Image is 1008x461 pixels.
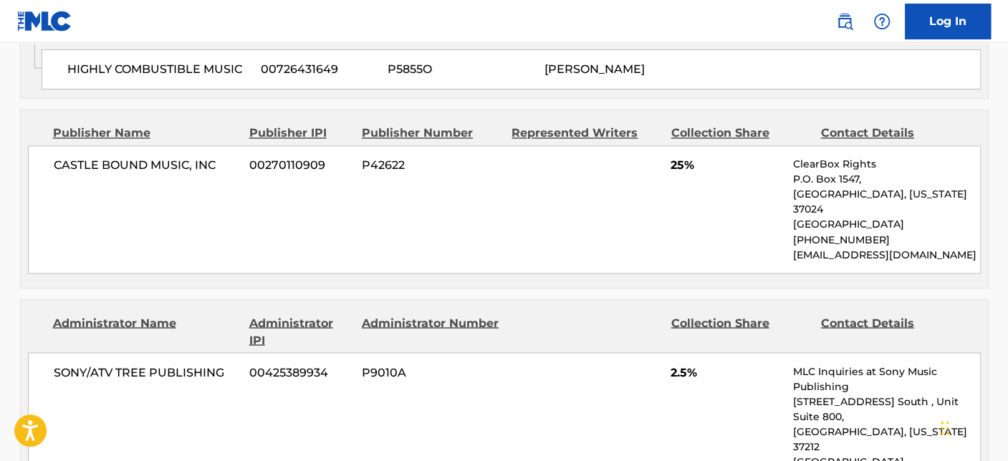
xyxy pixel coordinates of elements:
span: CASTLE BOUND MUSIC, INC [54,157,239,174]
img: help [873,13,891,30]
p: [GEOGRAPHIC_DATA], [US_STATE] 37024 [792,187,979,217]
span: SONY/ATV TREE PUBLISHING [54,364,239,381]
p: ClearBox Rights [792,157,979,172]
p: P.O. Box 1547, [792,172,979,187]
div: Represented Writers [512,125,660,142]
div: Collection Share [671,125,810,142]
span: 00270110909 [249,157,351,174]
div: Administrator Number [362,314,501,349]
div: Contact Details [821,125,960,142]
span: P42622 [362,157,501,174]
span: HIGHLY COMBUSTIBLE MUSIC [67,61,250,78]
div: Help [868,7,896,36]
span: 00425389934 [249,364,351,381]
span: [PERSON_NAME] [544,62,645,76]
div: Collection Share [671,314,810,349]
p: [GEOGRAPHIC_DATA], [US_STATE] 37212 [792,424,979,454]
img: MLC Logo [17,11,72,31]
iframe: Chat Widget [936,392,1008,461]
a: Public Search [830,7,859,36]
span: P5855O [388,61,534,78]
div: Administrator Name [53,314,239,349]
div: Contact Details [821,314,960,349]
div: Publisher Name [53,125,239,142]
p: [STREET_ADDRESS] South , Unit Suite 800, [792,394,979,424]
p: [PHONE_NUMBER] [792,232,979,247]
a: Log In [905,4,991,39]
div: Publisher IPI [249,125,351,142]
span: 2.5% [671,364,782,381]
p: [EMAIL_ADDRESS][DOMAIN_NAME] [792,247,979,262]
p: [GEOGRAPHIC_DATA] [792,217,979,232]
p: MLC Inquiries at Sony Music Publishing [792,364,979,394]
div: Administrator IPI [249,314,351,349]
span: 00726431649 [261,61,377,78]
div: Publisher Number [362,125,501,142]
span: P9010A [362,364,501,381]
div: Drag [941,407,949,450]
span: 25% [671,157,782,174]
img: search [836,13,853,30]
